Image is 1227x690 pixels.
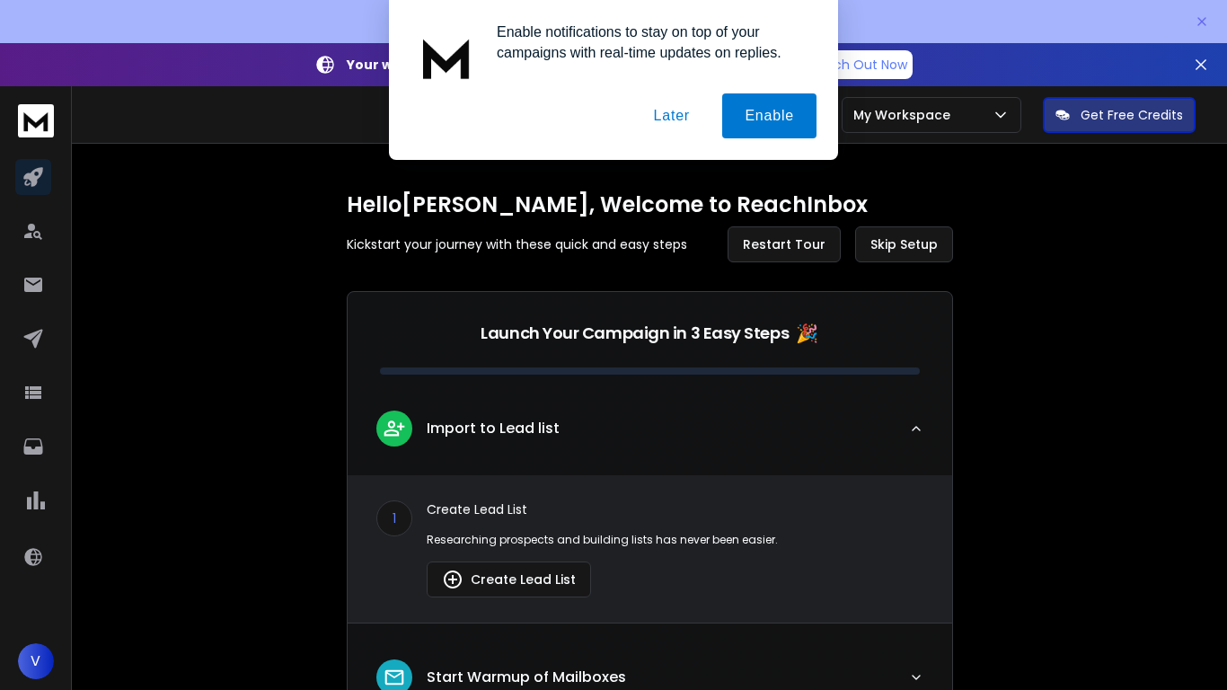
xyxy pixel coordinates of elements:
[427,667,626,688] p: Start Warmup of Mailboxes
[376,500,412,536] div: 1
[870,235,938,253] span: Skip Setup
[348,396,952,475] button: leadImport to Lead list
[427,562,591,597] button: Create Lead List
[427,500,923,518] p: Create Lead List
[427,533,923,547] p: Researching prospects and building lists has never been easier.
[482,22,817,63] div: Enable notifications to stay on top of your campaigns with real-time updates on replies.
[348,475,952,623] div: leadImport to Lead list
[442,569,463,590] img: lead
[347,235,687,253] p: Kickstart your journey with these quick and easy steps
[427,418,560,439] p: Import to Lead list
[383,417,406,439] img: lead
[383,666,406,689] img: lead
[347,190,953,219] h1: Hello [PERSON_NAME] , Welcome to ReachInbox
[722,93,817,138] button: Enable
[18,643,54,679] button: V
[796,321,818,346] span: 🎉
[728,226,841,262] button: Restart Tour
[410,22,482,93] img: notification icon
[481,321,789,346] p: Launch Your Campaign in 3 Easy Steps
[631,93,711,138] button: Later
[855,226,953,262] button: Skip Setup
